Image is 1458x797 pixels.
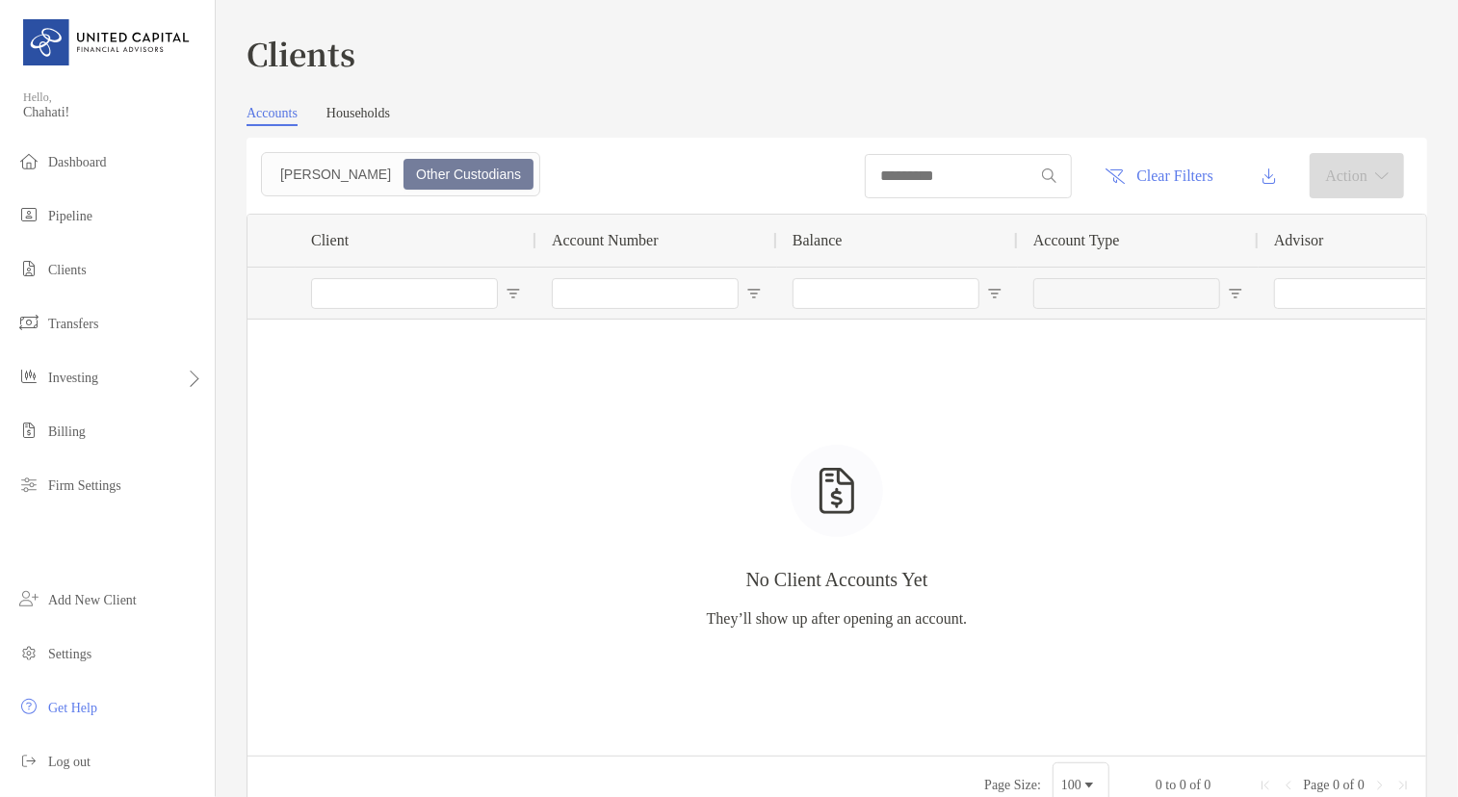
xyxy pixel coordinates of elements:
[1375,171,1389,181] img: arrow
[48,424,86,439] span: Billing
[1156,778,1162,792] span: 0
[48,647,91,661] span: Settings
[48,263,87,277] span: Clients
[48,478,121,493] span: Firm Settings
[405,161,532,188] div: Other Custodians
[1333,778,1340,792] span: 0
[1310,153,1404,198] button: Actionarrow
[48,593,137,607] span: Add New Client
[17,149,40,172] img: dashboard icon
[48,701,97,715] span: Get Help
[1189,778,1201,792] span: of
[1395,778,1411,793] div: Last Page
[1372,778,1388,793] div: Next Page
[48,755,91,769] span: Log out
[23,8,192,77] img: United Capital Logo
[261,152,540,196] div: segmented control
[1091,155,1229,197] button: Clear Filters
[17,695,40,718] img: get-help icon
[1358,778,1365,792] span: 0
[1343,778,1355,792] span: of
[1281,778,1296,793] div: Previous Page
[48,209,92,223] span: Pipeline
[1061,778,1081,793] div: 100
[17,257,40,280] img: clients icon
[1205,778,1211,792] span: 0
[17,641,40,664] img: settings icon
[17,473,40,496] img: firm-settings icon
[48,155,107,169] span: Dashboard
[48,371,98,385] span: Investing
[818,468,856,514] img: empty state icon
[17,311,40,334] img: transfers icon
[17,365,40,388] img: investing icon
[707,606,968,630] p: They’ll show up after opening an account.
[17,749,40,772] img: logout icon
[1166,778,1177,792] span: to
[270,161,402,188] div: Zoe
[17,419,40,442] img: billing icon
[48,317,98,331] span: Transfers
[17,587,40,610] img: add_new_client icon
[23,105,203,120] span: Chahati!
[707,568,968,592] p: No Client Accounts Yet
[247,31,1427,75] h3: Clients
[1304,778,1330,792] span: Page
[1180,778,1186,792] span: 0
[247,106,298,126] a: Accounts
[984,778,1041,793] div: Page Size:
[1258,778,1273,793] div: First Page
[326,106,390,126] a: Households
[17,203,40,226] img: pipeline icon
[1042,168,1056,183] img: input icon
